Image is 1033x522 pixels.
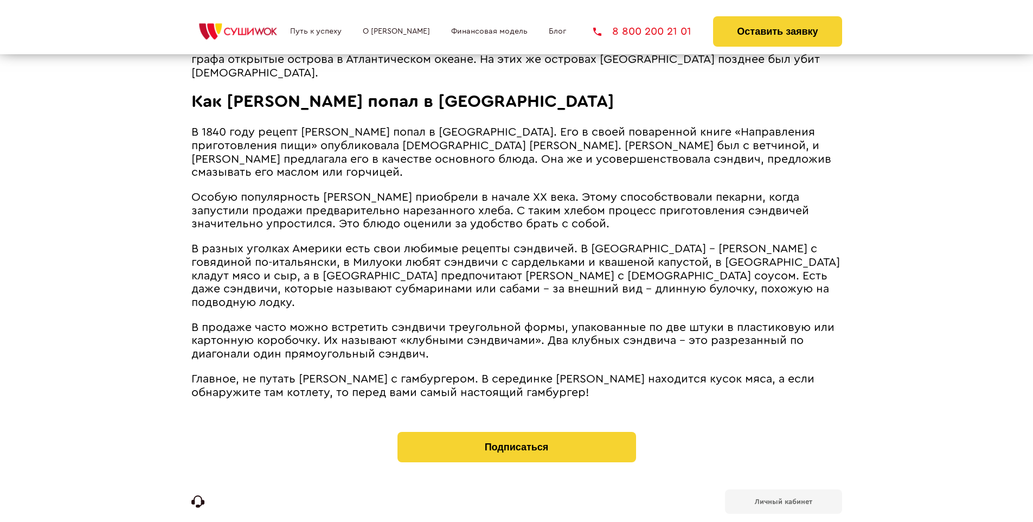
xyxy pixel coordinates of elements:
[191,322,835,360] span: В продаже часто можно встретить сэндвичи треугольной формы, упакованные по две штуки в пластикову...
[713,16,842,47] button: Оставить заявку
[755,498,812,505] b: Личный кабинет
[612,26,691,37] span: 8 800 200 21 01
[593,26,691,37] a: 8 800 200 21 01
[191,126,831,178] span: В 1840 году рецепт [PERSON_NAME] попал в [GEOGRAPHIC_DATA]. Его в своей поваренной книге «Направл...
[191,192,809,230] span: Особую популярность [PERSON_NAME] приобрели в начале XX века. Этому способствовали пекарни, когда...
[191,93,614,110] span: Как [PERSON_NAME] попал в [GEOGRAPHIC_DATA]
[191,373,814,398] span: Главное, не путать [PERSON_NAME] с гамбургером. В серединке [PERSON_NAME] находится кусок мяса, а...
[725,489,842,514] a: Личный кабинет
[290,27,342,36] a: Путь к успеху
[191,243,840,308] span: В разных уголках Америки есть свои любимые рецепты сэндвичей. В [GEOGRAPHIC_DATA] – [PERSON_NAME]...
[363,27,430,36] a: О [PERSON_NAME]
[397,432,636,462] button: Подписаться
[451,27,528,36] a: Финансовая модель
[549,27,566,36] a: Блог
[191,27,824,79] span: Кстати, Гавайские (Сандвичевы) острова получили свое название тоже в честь того самого 4-го графа...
